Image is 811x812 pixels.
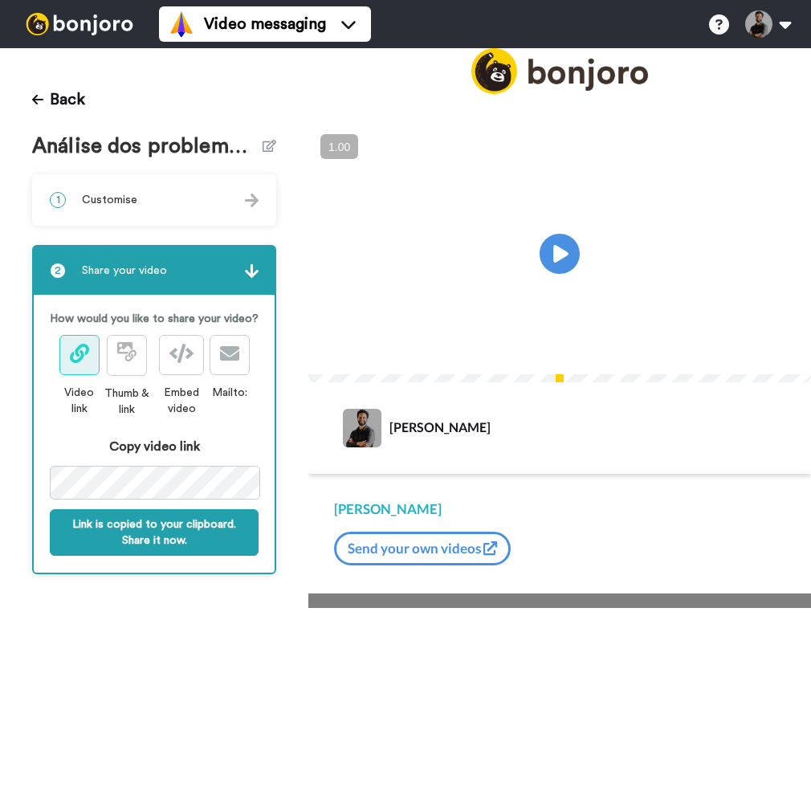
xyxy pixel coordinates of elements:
[19,13,140,35] img: bj-logo-header-white.svg
[343,409,381,447] img: Profile Image
[153,385,210,417] div: Embed video
[169,11,194,37] img: vm-color.svg
[50,509,259,556] button: Link is copied to your clipboard. Share it now.
[471,48,648,94] img: logo_full.png
[82,263,167,279] span: Share your video
[50,192,66,208] span: 1
[32,174,276,226] div: 1Customise
[780,345,797,361] img: Full screen
[334,532,511,565] button: Send your own videos
[50,311,259,327] p: How would you like to share your video?
[389,419,785,435] div: [PERSON_NAME]
[204,13,326,35] span: Video messaging
[334,500,785,519] div: [PERSON_NAME]
[50,437,259,456] div: Copy video link
[100,386,153,418] div: Thumb & link
[245,264,259,278] img: arrow.svg
[245,194,259,207] img: arrow.svg
[59,385,100,417] div: Video link
[82,192,137,208] span: Customise
[32,80,85,119] button: Back
[50,263,66,279] span: 2
[32,135,263,158] span: Análise dos problemas de receita da Cloudia
[210,385,250,401] div: Mailto:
